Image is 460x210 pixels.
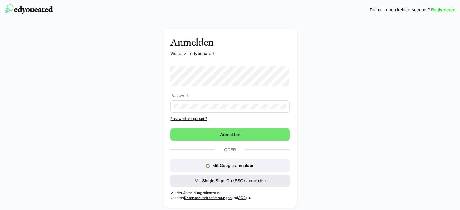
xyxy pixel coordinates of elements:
a: Passwort vergessen? [170,116,289,121]
span: Anmelden [219,131,241,138]
span: Passwort [170,93,188,98]
a: AGB [238,195,246,200]
button: Anmelden [170,128,289,141]
a: Datenschutzbestimmungen [184,195,232,200]
p: Oder [215,145,245,154]
span: Mit Single Sign-On (SSO) anmelden [194,178,267,184]
p: Mit der Anmeldung stimmst du unseren und zu. [170,191,289,200]
button: Mit Single Sign-On (SSO) anmelden [170,175,289,187]
p: Weiter zu edyoucated [170,51,289,57]
img: edyoucated [5,4,53,14]
span: Mit Google anmelden [212,163,254,168]
a: Registrieren [431,7,455,13]
h3: Anmelden [170,37,289,48]
button: Mit Google anmelden [170,159,289,172]
span: Du hast noch keinen Account? [370,7,430,13]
